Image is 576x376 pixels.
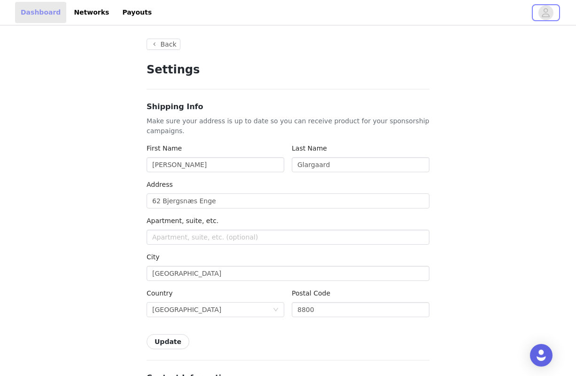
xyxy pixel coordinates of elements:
label: Country [147,289,173,297]
p: Make sure your address is up to date so you can receive product for your sponsorship campaigns. [147,116,429,136]
button: Back [147,39,180,50]
a: Payouts [117,2,157,23]
div: Denmark [152,303,221,317]
label: Postal Code [292,289,330,297]
label: Address [147,181,173,188]
a: Dashboard [15,2,66,23]
button: Update [147,334,189,349]
h1: Settings [147,61,429,78]
input: Address [147,193,429,208]
label: Apartment, suite, etc. [147,217,218,224]
label: City [147,253,159,261]
input: Postal code [292,302,429,317]
h3: Shipping Info [147,101,429,112]
input: City [147,266,429,281]
input: Apartment, suite, etc. (optional) [147,230,429,245]
label: Last Name [292,144,327,152]
div: Open Intercom Messenger [530,344,553,367]
label: First Name [147,144,182,152]
i: icon: down [273,307,279,313]
div: avatar [541,5,550,20]
a: Networks [68,2,115,23]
